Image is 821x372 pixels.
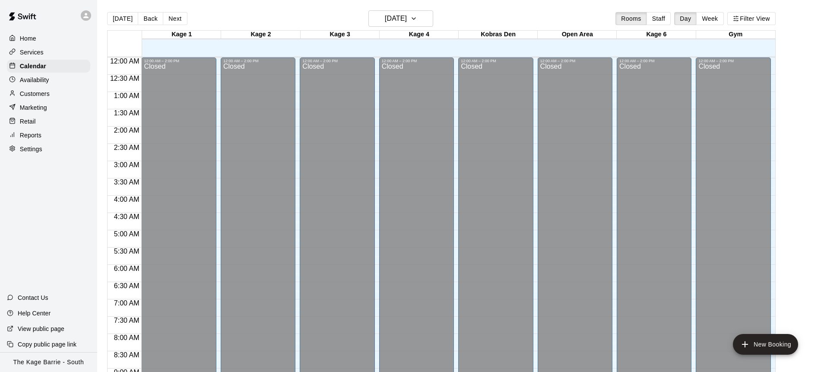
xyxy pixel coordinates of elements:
[112,351,142,359] span: 8:30 AM
[20,48,44,57] p: Services
[647,12,671,25] button: Staff
[112,144,142,151] span: 2:30 AM
[112,161,142,169] span: 3:00 AM
[20,89,50,98] p: Customers
[7,32,90,45] a: Home
[112,109,142,117] span: 1:30 AM
[301,31,380,39] div: Kage 3
[7,129,90,142] a: Reports
[733,334,798,355] button: add
[538,31,617,39] div: Open Area
[112,92,142,99] span: 1:00 AM
[696,12,723,25] button: Week
[112,230,142,238] span: 5:00 AM
[112,178,142,186] span: 3:30 AM
[18,340,76,349] p: Copy public page link
[108,57,142,65] span: 12:00 AM
[20,145,42,153] p: Settings
[142,31,221,39] div: Kage 1
[138,12,163,25] button: Back
[112,196,142,203] span: 4:00 AM
[459,31,538,39] div: Kobras Den
[7,60,90,73] a: Calendar
[540,59,610,63] div: 12:00 AM – 2:00 PM
[380,31,459,39] div: Kage 4
[144,59,213,63] div: 12:00 AM – 2:00 PM
[20,76,49,84] p: Availability
[727,12,776,25] button: Filter View
[615,12,647,25] button: Rooms
[617,31,696,39] div: Kage 6
[619,59,689,63] div: 12:00 AM – 2:00 PM
[13,358,84,367] p: The Kage Barrie - South
[112,265,142,272] span: 6:00 AM
[7,101,90,114] a: Marketing
[698,59,768,63] div: 12:00 AM – 2:00 PM
[20,62,46,70] p: Calendar
[382,59,451,63] div: 12:00 AM – 2:00 PM
[302,59,372,63] div: 12:00 AM – 2:00 PM
[20,131,41,140] p: Reports
[7,73,90,86] a: Availability
[112,299,142,307] span: 7:00 AM
[18,309,51,318] p: Help Center
[107,12,138,25] button: [DATE]
[7,46,90,59] a: Services
[18,293,48,302] p: Contact Us
[674,12,697,25] button: Day
[112,334,142,341] span: 8:00 AM
[112,248,142,255] span: 5:30 AM
[20,117,36,126] p: Retail
[7,87,90,100] a: Customers
[385,13,407,25] h6: [DATE]
[7,143,90,156] a: Settings
[108,75,142,82] span: 12:30 AM
[7,115,90,128] a: Retail
[112,282,142,289] span: 6:30 AM
[20,103,47,112] p: Marketing
[163,12,187,25] button: Next
[112,213,142,220] span: 4:30 AM
[20,34,36,43] p: Home
[696,31,775,39] div: Gym
[112,317,142,324] span: 7:30 AM
[461,59,530,63] div: 12:00 AM – 2:00 PM
[221,31,300,39] div: Kage 2
[18,324,64,333] p: View public page
[112,127,142,134] span: 2:00 AM
[223,59,293,63] div: 12:00 AM – 2:00 PM
[368,10,433,27] button: [DATE]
